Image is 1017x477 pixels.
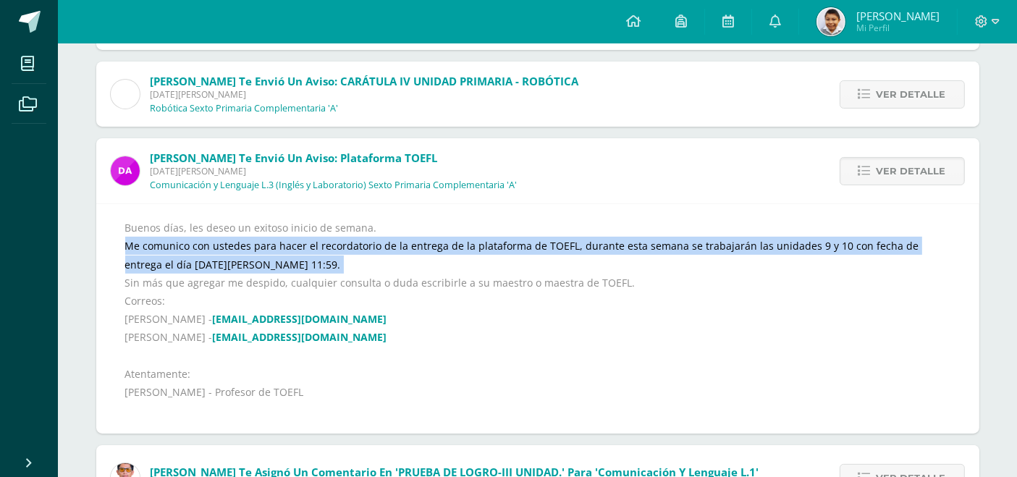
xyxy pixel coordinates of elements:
img: 20293396c123fa1d0be50d4fd90c658f.png [111,156,140,185]
p: Comunicación y Lenguaje L.3 (Inglés y Laboratorio) Sexto Primaria Complementaria 'A' [151,180,518,191]
span: [PERSON_NAME] [856,9,940,23]
img: cae4b36d6049cd6b8500bd0f72497672.png [111,80,140,109]
span: Ver detalle [877,158,946,185]
img: 171b93d59827ff1ea7b9a4b36d7066cb.png [816,7,845,36]
span: Ver detalle [877,81,946,108]
a: [EMAIL_ADDRESS][DOMAIN_NAME] [213,330,387,344]
div: Buenos días, les deseo un exitoso inicio de semana. Me comunico con ustedes para hacer el recorda... [125,219,950,419]
span: [DATE][PERSON_NAME] [151,88,579,101]
span: Mi Perfil [856,22,940,34]
span: [DATE][PERSON_NAME] [151,165,518,177]
span: [PERSON_NAME] te envió un aviso: CARÁTULA IV UNIDAD PRIMARIA - ROBÓTICA [151,74,579,88]
a: [EMAIL_ADDRESS][DOMAIN_NAME] [213,312,387,326]
p: Robótica Sexto Primaria Complementaria 'A' [151,103,339,114]
span: [PERSON_NAME] te envió un aviso: Plataforma TOEFL [151,151,438,165]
